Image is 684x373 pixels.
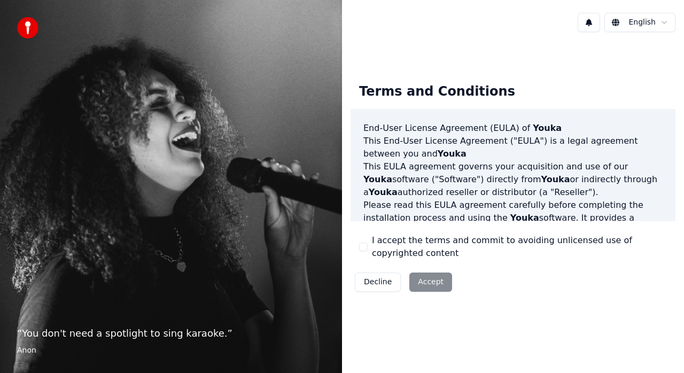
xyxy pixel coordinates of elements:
p: Please read this EULA agreement carefully before completing the installation process and using th... [363,199,663,250]
span: Youka [369,187,398,197]
span: Youka [510,213,539,223]
span: Youka [438,149,467,159]
div: Terms and Conditions [351,75,524,109]
h3: End-User License Agreement (EULA) of [363,122,663,135]
label: I accept the terms and commit to avoiding unlicensed use of copyrighted content [372,234,667,260]
p: This EULA agreement governs your acquisition and use of our software ("Software") directly from o... [363,160,663,199]
span: Youka [541,174,570,184]
button: Decline [355,273,401,292]
footer: Anon [17,345,325,356]
p: This End-User License Agreement ("EULA") is a legal agreement between you and [363,135,663,160]
span: Youka [363,174,392,184]
span: Youka [533,123,562,133]
p: “ You don't need a spotlight to sing karaoke. ” [17,326,325,341]
img: youka [17,17,38,38]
